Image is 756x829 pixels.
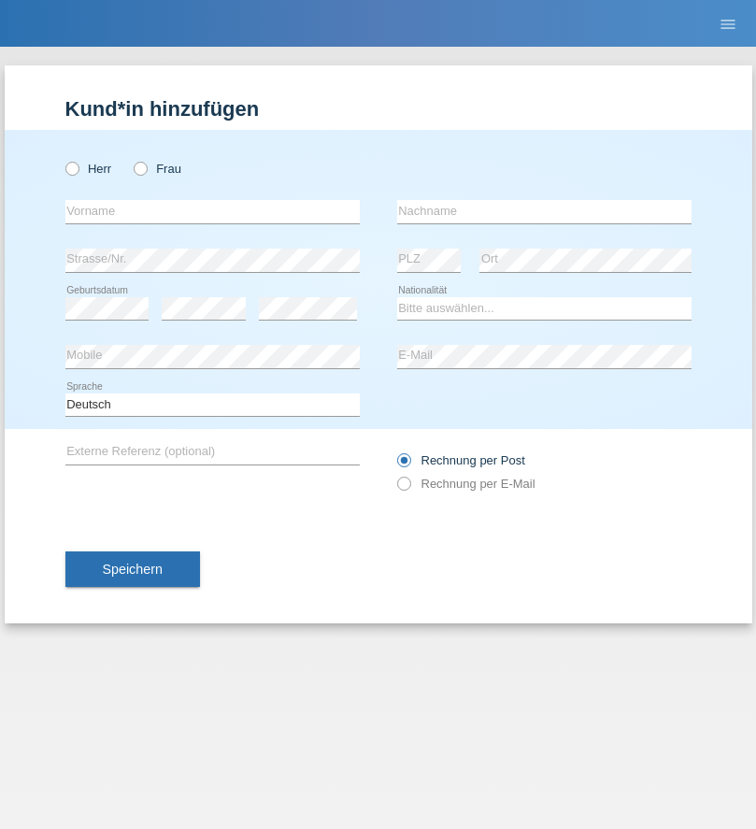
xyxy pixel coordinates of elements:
[397,453,525,467] label: Rechnung per Post
[65,162,112,176] label: Herr
[65,97,692,121] h1: Kund*in hinzufügen
[134,162,181,176] label: Frau
[65,551,200,587] button: Speichern
[65,162,78,174] input: Herr
[719,15,737,34] i: menu
[134,162,146,174] input: Frau
[397,477,535,491] label: Rechnung per E-Mail
[397,453,409,477] input: Rechnung per Post
[397,477,409,500] input: Rechnung per E-Mail
[103,562,163,577] span: Speichern
[709,18,747,29] a: menu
